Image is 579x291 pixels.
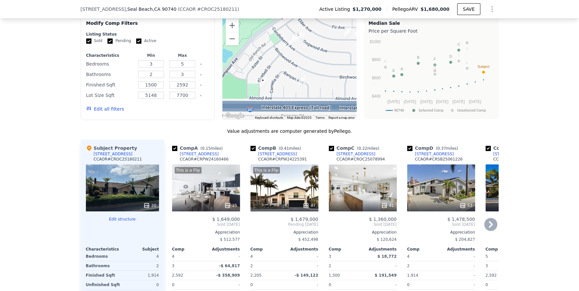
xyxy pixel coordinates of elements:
[458,53,459,57] text: I
[415,157,463,162] div: CCAOR # CRSB25061226
[370,39,381,44] text: $1000
[298,237,318,242] span: $ 452,498
[372,76,380,80] text: $600
[329,247,363,252] div: Comp
[137,53,165,58] div: Min
[434,57,436,61] text: F
[381,202,394,209] div: 41
[486,261,518,270] div: 3
[442,280,475,289] div: -
[178,6,239,12] div: ( )
[200,73,202,76] button: Clear
[407,145,461,151] div: Comp D
[284,247,318,252] div: Adjustments
[486,151,532,157] a: [STREET_ADDRESS]
[216,273,240,278] span: -$ 358,909
[286,280,318,289] div: -
[224,202,237,209] div: 25
[369,36,494,117] svg: A chart.
[258,151,297,157] div: [STREET_ADDRESS]
[172,254,175,259] span: 4
[250,230,318,235] div: Appreciation
[198,146,225,151] span: ( miles)
[319,6,353,12] span: Active Listing
[469,100,481,104] text: [DATE]
[384,59,387,63] text: K
[486,3,499,16] button: Show Options
[86,53,134,58] div: Characteristics
[86,38,103,44] label: Sold
[86,80,134,89] div: Finished Sqft
[172,273,183,278] span: 2,592
[441,247,475,252] div: Adjustments
[200,84,202,86] button: Clear
[224,112,246,120] img: Google
[180,157,229,162] div: CCAOR # CRPW24160466
[363,247,397,252] div: Adjustments
[407,261,440,270] div: 2
[394,108,404,113] text: 90740
[354,146,382,151] span: ( miles)
[442,261,475,270] div: -
[372,57,380,62] text: $800
[250,247,284,252] div: Comp
[86,59,134,69] div: Bedrooms
[86,91,134,100] div: Lot Size Sqft
[355,26,362,38] div: 4389 Elder Ave
[226,32,239,45] button: Zoom out
[298,75,306,86] div: 4224 Banyan Ave
[329,230,397,235] div: Appreciation
[407,222,475,227] span: Sold [DATE]
[219,264,240,268] span: -$ 64,817
[212,217,240,222] span: $ 1,649,000
[250,151,297,157] a: [STREET_ADDRESS]
[136,38,156,44] label: Active
[172,145,225,151] div: Comp A
[172,151,219,157] a: [STREET_ADDRESS]
[353,6,382,12] span: $1,270,000
[180,151,219,157] div: [STREET_ADDRESS]
[377,237,396,242] span: $ 120,624
[86,32,209,37] div: Listing Status
[337,151,376,157] div: [STREET_ADDRESS]
[436,100,448,104] text: [DATE]
[329,222,397,227] span: Sold [DATE]
[433,146,461,151] span: ( miles)
[442,252,475,261] div: -
[207,280,240,289] div: -
[295,273,318,278] span: -$ 149,122
[447,217,475,222] span: $ 1,478,500
[295,31,302,42] div: 4216 Dogwood Ave
[452,100,465,104] text: [DATE]
[124,261,159,270] div: 2
[378,254,397,259] span: $ 18,772
[455,237,475,242] span: $ 204,827
[81,6,126,12] span: [STREET_ADDRESS]
[437,146,446,151] span: 0.37
[407,230,475,235] div: Appreciation
[417,55,419,59] text: B
[255,115,283,120] button: Keyboard shortcuts
[280,146,289,151] span: 0.41
[344,26,351,38] div: 4357 Elder Ave
[124,271,159,280] div: 1,914
[259,77,266,88] div: 3550 Bluebell St
[168,53,197,58] div: Max
[400,67,403,71] text: A
[420,100,432,104] text: [DATE]
[493,151,532,157] div: [STREET_ADDRESS]
[86,280,121,289] div: Unfinished Sqft
[407,151,454,157] a: [STREET_ADDRESS]
[107,38,113,44] input: Pending
[107,38,131,44] label: Pending
[442,271,475,280] div: -
[175,167,201,174] div: This is a Flip
[315,116,325,119] a: Terms
[375,273,396,278] span: $ 191,549
[86,217,159,222] button: Edit structure
[477,65,490,69] text: Subject
[421,7,450,12] span: $1,680,000
[329,261,362,270] div: 2
[486,145,536,151] div: Comp E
